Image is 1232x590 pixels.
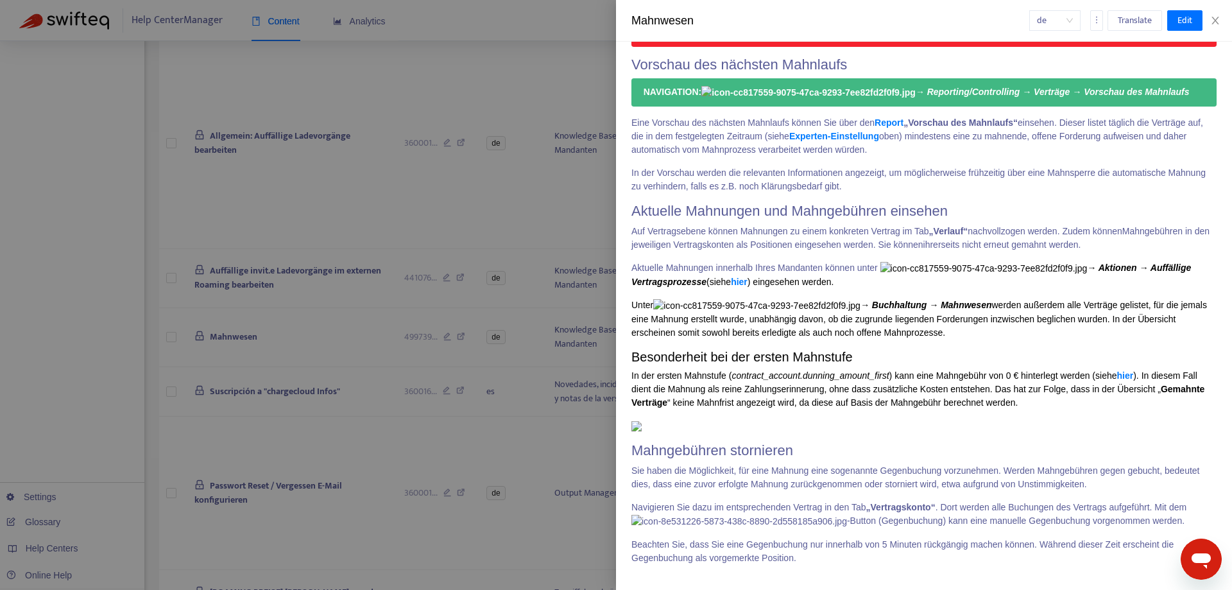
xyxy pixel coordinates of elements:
span: Besonderheit bei der ersten Mahnstufe [631,350,853,364]
div: Mahnwesen [631,12,1029,30]
span: Auf Vertragsebene können Mahnungen zu einem konkreten Vertrag im Tab nachvollzogen werden. Zudem ... [631,226,1122,236]
p: Sie haben die Möglichkeit, für eine Mahnung eine sogenannte Gegenbuchung vorzunehmen. Werden Mahn... [631,464,1217,491]
a: Experten-Einstellung [789,131,879,141]
span: more [1092,15,1101,24]
span: ihrerseits nicht erneut gemahnt werden. [923,239,1081,250]
button: Translate [1108,10,1162,31]
button: Close [1206,15,1224,27]
span: → Reporting/Controlling → Verträge → Vorschau des Mahnlaufs [916,87,1190,97]
img: 30745522313117 [631,421,642,431]
span: NAVIGATION: [644,87,916,97]
span: Translate [1118,13,1152,28]
h1: Vorschau des nächsten Mahnlaufs [631,56,1217,73]
a: Report [875,117,903,128]
span: Edit [1177,13,1192,28]
p: Beachten Sie, dass Sie eine Gegenbuchung nur innerhalb von 5 Minuten rückgängig machen können. Wä... [631,538,1217,565]
strong: „Vertragskonto“ [866,502,936,512]
span: In der ersten Mahnstufe ( ) kann eine Mahngebühr von 0 € hinterlegt werden (siehe ). In diesem Fa... [631,370,1204,408]
p: Eine Vorschau des nächsten Mahnlaufs können Sie über den einsehen. Dieser listet täglich die Vert... [631,116,1217,157]
span: Aktuelle Mahnungen und Mahngebühren einsehen [631,203,948,219]
strong: „Vorschau des Mahnlaufs“ [875,117,1018,128]
img: icon-cc817559-9075-47ca-9293-7ee82fd2f0f9.jpg [653,299,860,313]
img: icon-8e531226-5873-438c-8890-2d558185a906.jpg [631,515,847,528]
span: ) eingesehen werden. [748,277,834,287]
strong: → Buchhaltung → Mahnwesen [860,300,992,310]
span: Mahngebühren stornieren [631,442,793,458]
iframe: Schaltfläche zum Öffnen des Messaging-Fensters [1181,539,1222,580]
span: Unter werden außerdem alle Verträge gelistet, für die jemals eine Mahnung erstellt wurde, unabhän... [631,300,1207,338]
button: Edit [1167,10,1202,31]
p: In der Vorschau werden die relevanten Informationen angezeigt, um möglicherweise frühzeitig über ... [631,166,1217,193]
strong: „Verlauf“ [929,226,968,236]
a: hier [731,277,748,287]
span: de [1037,11,1073,30]
img: icon-cc817559-9075-47ca-9293-7ee82fd2f0f9.jpg [880,262,1088,275]
a: hier [1117,370,1134,381]
span: (siehe [706,277,731,287]
p: Navigieren Sie dazu im entsprechenden Vertrag in den Tab . Dort werden alle Buchungen des Vertrag... [631,501,1217,528]
button: more [1090,10,1103,31]
strong: → Aktionen → Auffällige Vertragsprozesse [631,263,1191,287]
span: close [1210,15,1220,26]
img: icon-cc817559-9075-47ca-9293-7ee82fd2f0f9.jpg [701,86,916,100]
span: Aktuelle Mahnungen innerhalb Ihres Mandanten können unter [631,263,1087,273]
em: contract_account.dunning_amount_first [732,370,889,381]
